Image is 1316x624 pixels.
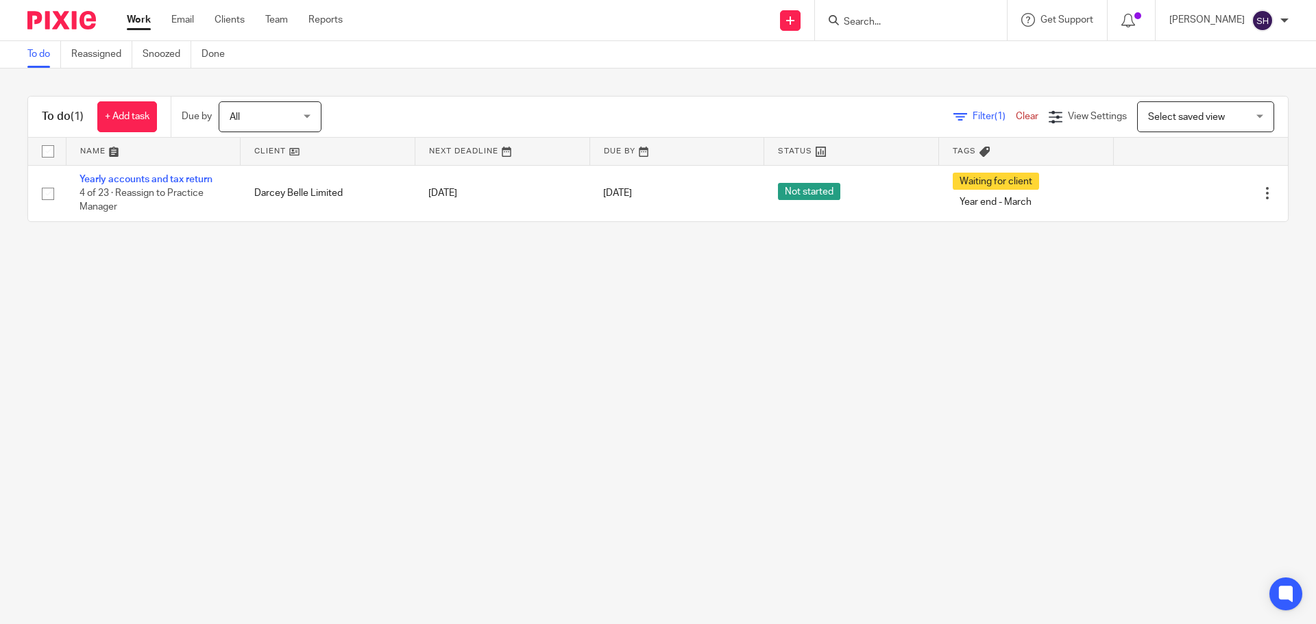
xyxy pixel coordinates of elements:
[415,165,589,221] td: [DATE]
[953,193,1038,210] span: Year end - March
[603,188,632,198] span: [DATE]
[27,41,61,68] a: To do
[953,147,976,155] span: Tags
[71,111,84,122] span: (1)
[97,101,157,132] a: + Add task
[1016,112,1038,121] a: Clear
[1068,112,1127,121] span: View Settings
[42,110,84,124] h1: To do
[202,41,235,68] a: Done
[241,165,415,221] td: Darcey Belle Limited
[1169,13,1245,27] p: [PERSON_NAME]
[143,41,191,68] a: Snoozed
[778,183,840,200] span: Not started
[27,11,96,29] img: Pixie
[953,173,1039,190] span: Waiting for client
[215,13,245,27] a: Clients
[182,110,212,123] p: Due by
[230,112,240,122] span: All
[995,112,1006,121] span: (1)
[265,13,288,27] a: Team
[1040,15,1093,25] span: Get Support
[973,112,1016,121] span: Filter
[127,13,151,27] a: Work
[71,41,132,68] a: Reassigned
[1148,112,1225,122] span: Select saved view
[842,16,966,29] input: Search
[80,175,212,184] a: Yearly accounts and tax return
[1252,10,1274,32] img: svg%3E
[308,13,343,27] a: Reports
[80,188,204,212] span: 4 of 23 · Reassign to Practice Manager
[171,13,194,27] a: Email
